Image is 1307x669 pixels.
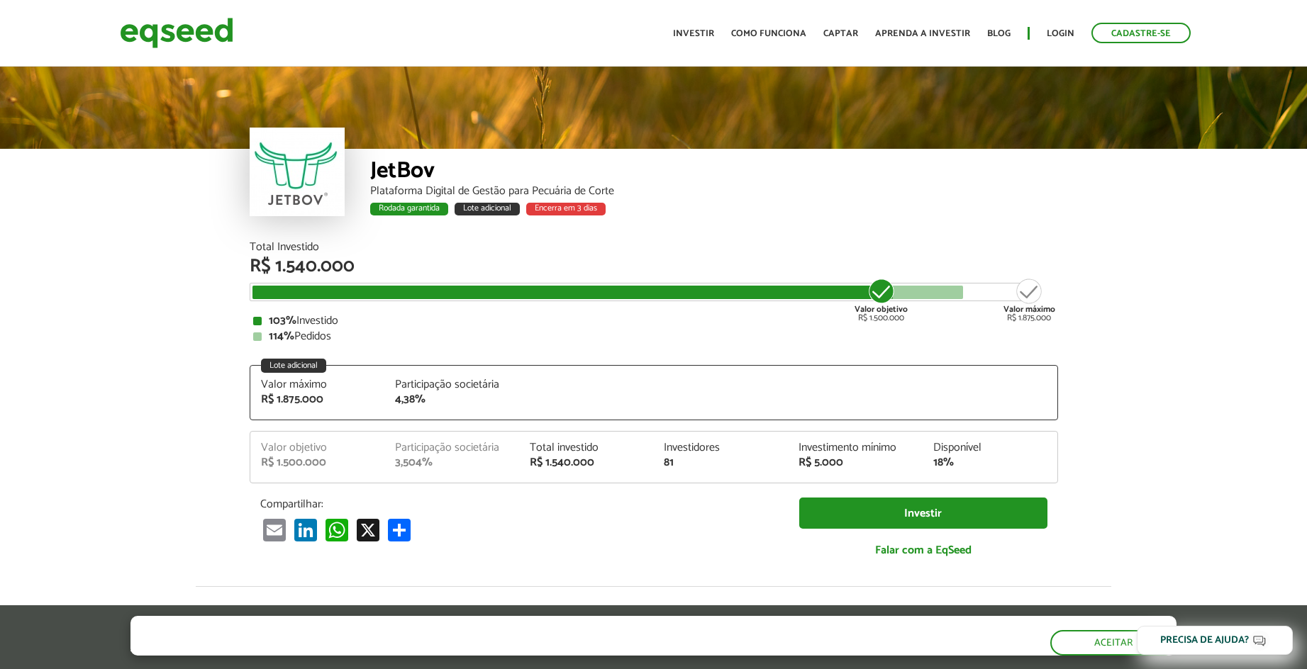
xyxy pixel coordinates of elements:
strong: Valor objetivo [855,303,908,316]
div: R$ 1.540.000 [250,257,1058,276]
div: Total investido [530,442,643,454]
div: R$ 1.875.000 [261,394,374,405]
div: Investido [253,315,1055,327]
div: Encerra em 3 dias [526,203,606,215]
a: Cadastre-se [1091,23,1191,43]
a: política de privacidade e de cookies [318,643,482,655]
p: Compartilhar: [260,497,778,511]
div: R$ 1.500.000 [261,457,374,468]
a: Email [260,518,289,541]
p: Ao clicar em "aceitar", você aceita nossa . [130,641,644,655]
div: Pedidos [253,331,1055,342]
h5: O site da EqSeed utiliza cookies para melhorar sua navegação. [130,616,644,638]
img: EqSeed [120,14,233,52]
div: JetBov [370,159,1058,186]
a: Falar com a EqSeed [799,536,1047,565]
div: R$ 1.875.000 [1003,277,1055,322]
div: R$ 1.500.000 [855,277,908,322]
a: Aprenda a investir [875,29,970,38]
div: Lote adicional [261,359,326,373]
div: Rodada garantida [370,203,448,215]
a: Login [1047,29,1074,38]
div: R$ 5.000 [799,457,912,468]
div: 4,38% [395,394,508,405]
div: Investimento mínimo [799,442,912,454]
strong: 103% [269,311,296,330]
a: Investir [799,497,1047,529]
div: Disponível [933,442,1047,454]
div: 3,504% [395,457,508,468]
div: Valor máximo [261,379,374,390]
a: WhatsApp [323,518,351,541]
div: 81 [664,457,777,468]
a: Compartilhar [385,518,413,541]
strong: 114% [269,327,294,346]
a: LinkedIn [291,518,320,541]
div: 18% [933,457,1047,468]
a: Captar [823,29,858,38]
div: Participação societária [395,379,508,390]
a: Investir [673,29,714,38]
div: Lote adicional [455,203,520,215]
button: Aceitar [1050,630,1177,656]
div: Participação societária [395,442,508,454]
a: Blog [987,29,1011,38]
a: X [354,518,382,541]
div: Valor objetivo [261,442,374,454]
a: Como funciona [731,29,806,38]
strong: Valor máximo [1003,303,1055,316]
div: Total Investido [250,242,1058,253]
div: R$ 1.540.000 [530,457,643,468]
div: Investidores [664,442,777,454]
div: Plataforma Digital de Gestão para Pecuária de Corte [370,186,1058,197]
